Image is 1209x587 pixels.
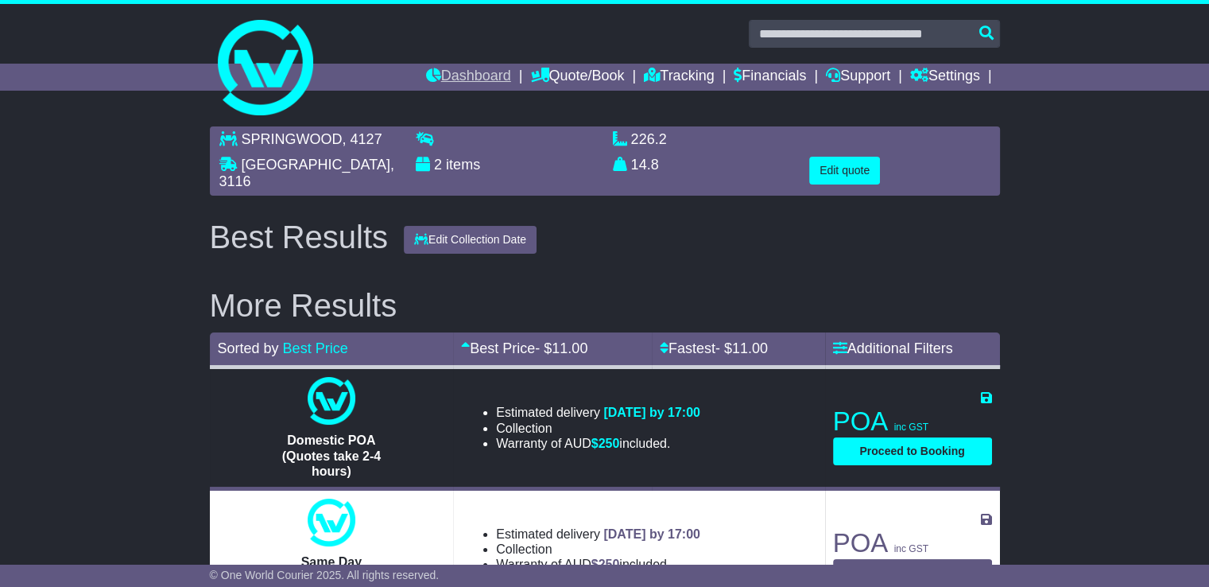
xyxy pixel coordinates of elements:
span: - $ [715,340,768,356]
a: Quote/Book [530,64,624,91]
a: Best Price [283,340,348,356]
span: 226.2 [631,131,667,147]
span: [DATE] by 17:00 [603,406,700,419]
span: $ [591,437,620,450]
span: 250 [599,558,620,571]
span: , 3116 [219,157,394,190]
button: Edit Collection Date [404,226,537,254]
span: SPRINGWOOD [242,131,343,147]
span: items [446,157,480,173]
h2: More Results [210,288,1000,323]
span: 11.00 [552,340,587,356]
a: Settings [910,64,980,91]
span: 14.8 [631,157,659,173]
span: - $ [535,340,587,356]
span: [GEOGRAPHIC_DATA] [242,157,390,173]
button: Proceed to Booking [833,437,992,465]
li: Warranty of AUD included. [496,436,700,451]
button: Proceed to Booking [833,559,992,587]
span: 11.00 [732,340,768,356]
li: Collection [496,421,700,436]
a: Dashboard [426,64,511,91]
a: Financials [734,64,806,91]
li: Warranty of AUD included. [496,557,700,572]
img: One World Courier: Domestic POA (Quotes take 2-4 hours) [308,377,355,425]
img: One World Courier: Same Day Nationwide(quotes take 0.5-1 hour) [308,499,355,546]
div: Best Results [202,220,397,255]
a: Best Price- $11.00 [461,340,587,356]
span: 250 [599,437,620,450]
a: Tracking [644,64,714,91]
span: Sorted by [218,340,279,356]
p: POA [833,527,992,559]
a: Additional Filters [833,340,953,356]
li: Estimated delivery [496,527,700,542]
span: inc GST [894,422,928,433]
span: , 4127 [343,131,382,147]
span: © One World Courier 2025. All rights reserved. [210,569,440,581]
a: Fastest- $11.00 [660,340,768,356]
button: Edit quote [809,157,880,185]
span: [DATE] by 17:00 [603,527,700,541]
li: Estimated delivery [496,405,700,420]
span: Domestic POA (Quotes take 2-4 hours) [282,433,381,477]
a: Support [826,64,890,91]
span: $ [591,558,620,571]
span: inc GST [894,543,928,554]
p: POA [833,406,992,437]
span: 2 [434,157,442,173]
li: Collection [496,542,700,557]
